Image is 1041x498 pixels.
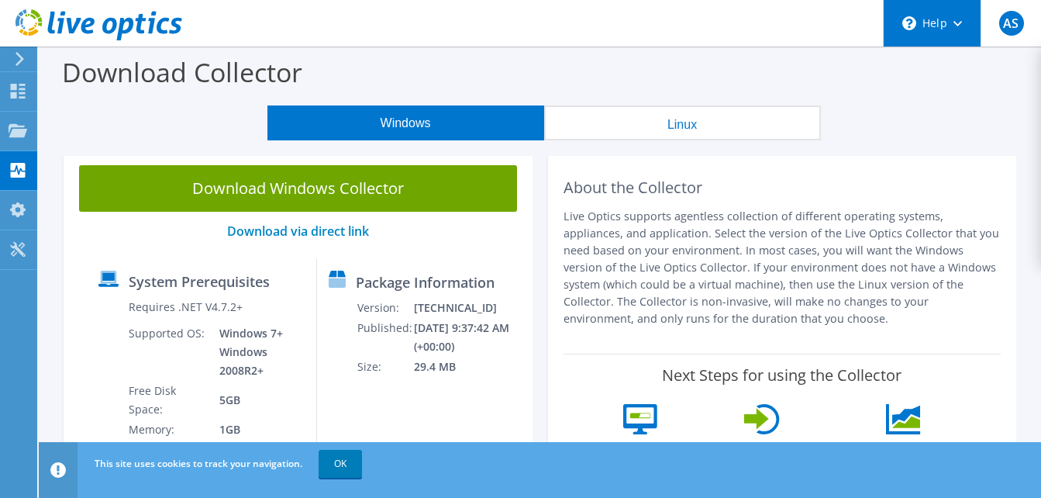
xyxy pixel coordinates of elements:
[605,434,676,470] label: Unzip and run the .exe
[357,298,413,318] td: Version:
[208,323,305,381] td: Windows 7+ Windows 2008R2+
[128,381,207,420] td: Free Disk Space:
[128,420,207,440] td: Memory:
[564,178,1001,197] h2: About the Collector
[413,318,526,357] td: [DATE] 9:37:42 AM (+00:00)
[208,440,305,460] td: x64
[79,165,517,212] a: Download Windows Collector
[902,16,916,30] svg: \n
[208,381,305,420] td: 5GB
[564,208,1001,327] p: Live Optics supports agentless collection of different operating systems, appliances, and applica...
[267,105,544,140] button: Windows
[227,223,369,240] a: Download via direct link
[662,366,901,385] label: Next Steps for using the Collector
[95,457,302,470] span: This site uses cookies to track your navigation.
[128,323,207,381] td: Supported OS:
[999,11,1024,36] span: AS
[208,420,305,440] td: 1GB
[413,357,526,377] td: 29.4 MB
[319,450,362,478] a: OK
[357,318,413,357] td: Published:
[129,274,270,289] label: System Prerequisites
[544,105,821,140] button: Linux
[684,434,840,470] label: Log into the Live Optics portal and view your project
[356,275,495,290] label: Package Information
[62,54,302,90] label: Download Collector
[129,299,243,315] label: Requires .NET V4.7.2+
[357,357,413,377] td: Size:
[413,298,526,318] td: [TECHNICAL_ID]
[128,440,207,460] td: System Type:
[848,434,960,470] label: View your data within the project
